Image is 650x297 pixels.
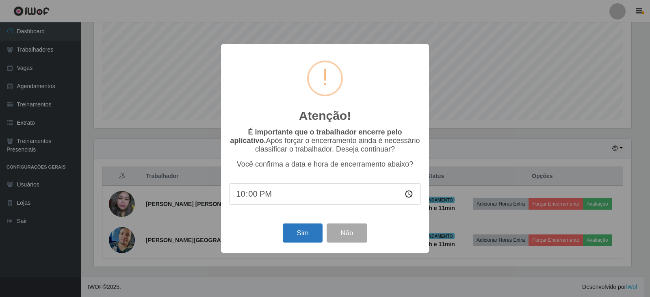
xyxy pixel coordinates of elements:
[229,160,421,169] p: Você confirma a data e hora de encerramento abaixo?
[230,128,402,145] b: É importante que o trabalhador encerre pelo aplicativo.
[229,128,421,154] p: Após forçar o encerramento ainda é necessário classificar o trabalhador. Deseja continuar?
[283,223,322,243] button: Sim
[299,108,351,123] h2: Atenção!
[327,223,367,243] button: Não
